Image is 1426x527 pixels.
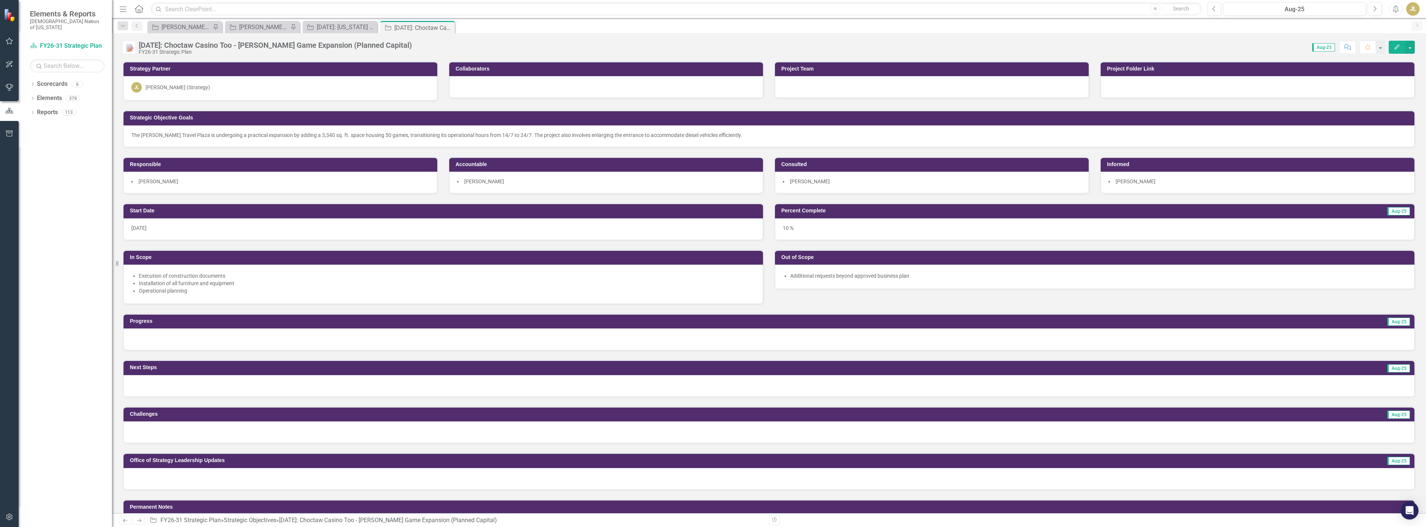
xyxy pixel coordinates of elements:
div: FY26-31 Strategic Plan [139,49,412,55]
a: Reports [37,108,58,117]
p: The [PERSON_NAME] Travel Plaza is undergoing a practical expansion by adding a 3,340 sq. ft. spac... [131,131,1407,139]
h3: Strategic Objective Goals [130,115,1411,121]
h3: Project Folder Link [1107,66,1411,72]
a: Strategic Objectives [224,517,276,524]
span: Aug-25 [1387,411,1410,419]
li: Installation of all furniture and equipment [139,280,755,287]
span: Search [1173,6,1189,12]
img: Planned Capital [123,41,135,53]
div: [DATE]: Choctaw Casino Too - [PERSON_NAME] Game Expansion (Planned Capital) [139,41,412,49]
h3: Permanent Notes [130,504,1411,510]
h3: Accountable [456,162,759,167]
span: Aug-25 [1312,43,1335,52]
span: [PERSON_NAME] [138,178,178,184]
span: Aug-25 [1387,318,1410,326]
a: Scorecards [37,80,68,88]
span: Elements & Reports [30,9,104,18]
div: [DATE]: Choctaw Casino Too - [PERSON_NAME] Game Expansion (Planned Capital) [279,517,497,524]
div: 113 [62,109,76,116]
div: [DATE]: [US_STATE] - State, Local, and County Action [317,22,375,32]
input: Search ClearPoint... [151,3,1202,16]
a: FY26-31 Strategic Plan [30,42,104,50]
h3: Project Team [781,66,1085,72]
li: Additional requests beyond approved business plan [790,272,1407,280]
h3: Responsible [130,162,434,167]
h3: Next Steps [130,365,814,370]
div: 6 [71,81,83,87]
h3: Start Date [130,208,759,213]
a: Elements [37,94,62,103]
span: [PERSON_NAME] [790,178,830,184]
div: Aug-25 [1226,5,1363,14]
a: [DATE]: [US_STATE] - State, Local, and County Action [304,22,375,32]
button: JL [1406,2,1420,16]
div: JL [131,82,142,93]
small: [DEMOGRAPHIC_DATA] Nation of [US_STATE] [30,18,104,31]
span: [PERSON_NAME] [464,178,504,184]
h3: Consulted [781,162,1085,167]
li: Operational planning [139,287,755,294]
div: [DATE]: Choctaw Casino Too - [PERSON_NAME] Game Expansion (Planned Capital) [394,23,453,32]
button: Search [1163,4,1200,14]
h3: Percent Complete [781,208,1193,213]
h3: Strategy Partner [130,66,434,72]
a: [PERSON_NAME] SOs [227,22,288,32]
h3: Progress [130,318,759,324]
h3: In Scope [130,255,759,260]
input: Search Below... [30,59,104,72]
span: [PERSON_NAME] [1116,178,1156,184]
li: Execution of construction documents [139,272,755,280]
a: FY26-31 Strategic Plan [160,517,221,524]
div: [PERSON_NAME] SO's OLD PLAN [162,22,211,32]
div: [PERSON_NAME] SOs [239,22,288,32]
h3: Collaborators [456,66,759,72]
div: 379 [66,95,80,102]
img: ClearPoint Strategy [4,9,17,22]
a: [PERSON_NAME] SO's OLD PLAN [149,22,211,32]
span: Aug-25 [1387,207,1410,215]
div: Open Intercom Messenger [1401,502,1419,520]
button: Aug-25 [1223,2,1366,16]
h3: Out of Scope [781,255,1411,260]
span: Aug-25 [1387,457,1410,465]
div: 10 % [775,218,1414,240]
span: Aug-25 [1387,364,1410,372]
div: [PERSON_NAME] (Strategy) [146,84,210,91]
h3: Challenges [130,411,825,417]
div: » » [150,516,763,525]
h3: Informed [1107,162,1411,167]
h3: Office of Strategy Leadership Updates [130,458,1157,463]
span: [DATE] [131,225,147,231]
